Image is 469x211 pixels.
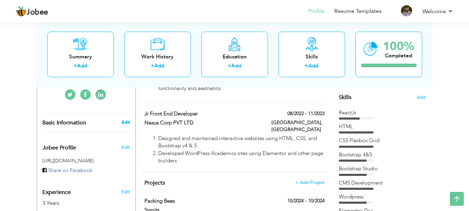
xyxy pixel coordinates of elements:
a: Add [77,62,87,69]
a: Add [231,62,241,69]
h4: This helps to highlight the project, tools and skills you have worked on. [144,179,324,186]
div: Wordpress [339,193,426,201]
div: Skills [284,53,340,60]
div: CSS Flexbox Grid [339,137,426,144]
label: 10/2024 - 10/2024 [287,197,325,204]
span: Basic Information [42,120,86,126]
div: 100% [383,40,414,52]
span: Skills [339,94,351,101]
div: Bootstrap Studio [339,165,426,172]
div: 3 Years [42,199,114,207]
img: jobee.io [16,6,27,17]
label: Jr Front end developer [144,110,261,117]
div: Completed [383,52,414,59]
div: HTML [339,123,426,130]
a: Jobee [16,6,48,17]
label: + [151,62,154,70]
a: Resume Templates [334,7,382,15]
label: + [74,62,77,70]
div: Bootstrap 4&5 [339,151,426,159]
span: Projects [144,179,165,187]
div: Education [207,53,262,60]
a: Add [308,62,318,69]
div: CMS Development [339,179,426,187]
div: Work History [130,53,185,60]
span: Share on Facebook [48,167,92,174]
h5: [URL][DOMAIN_NAME] [42,158,130,163]
span: Add [417,94,426,101]
a: Add [154,62,164,69]
img: Profile Img [401,5,412,16]
span: Jobee [27,9,48,16]
div: Summary [53,53,108,60]
label: Nexus Corp PVT LTD [144,119,261,127]
span: Jobee Profile [42,145,76,151]
label: 08/2022 - 11/2023 [287,110,325,117]
label: [GEOGRAPHIC_DATA], [GEOGRAPHIC_DATA] [271,119,325,133]
a: Edit [122,119,130,125]
span: Edit [122,144,130,151]
li: Developed WordPress Academics sites using Elementor and other page builders. [158,150,324,165]
label: + [228,62,231,70]
li: Designed and maintained interactive websites using HTML, CSS, and Bootstrap v4 & 5. [158,135,324,150]
a: Welcome [422,7,453,16]
a: Profile [308,7,325,15]
div: ReactJs [339,109,426,116]
span: + Add Project [295,180,325,185]
label: Packing Bees [144,197,261,205]
label: + [305,62,308,70]
a: Edit [122,189,130,195]
span: Experience [42,189,71,196]
div: Enhance your career by creating a custom URL for your Jobee public profile. [37,137,135,155]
